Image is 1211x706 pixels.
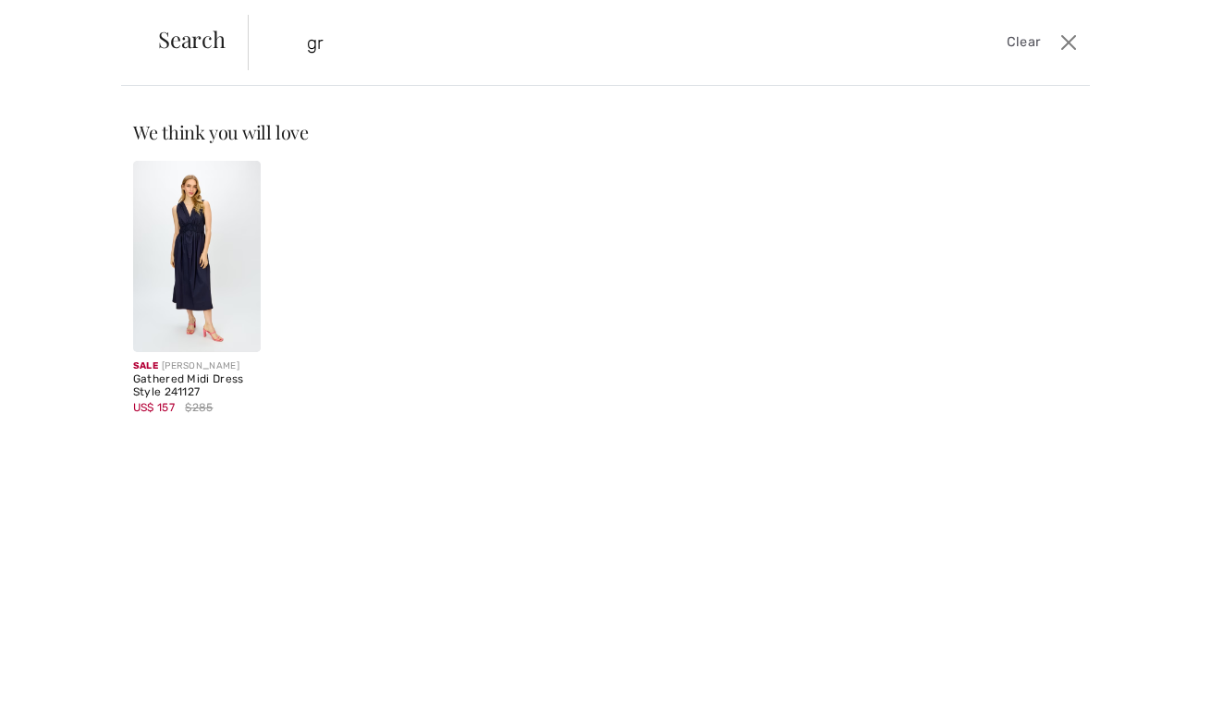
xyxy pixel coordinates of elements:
button: Close [1055,28,1083,57]
span: Help [43,13,80,30]
div: Gathered Midi Dress Style 241127 [133,373,261,399]
span: Sale [133,360,158,371]
img: Gathered Midi Dress Style 241127. Midnight Blue [133,161,261,352]
span: Search [158,28,226,50]
span: US$ 157 [133,401,175,414]
span: $285 [185,399,213,416]
div: [PERSON_NAME] [133,359,261,373]
input: TYPE TO SEARCH [293,15,865,70]
span: Clear [1007,32,1041,53]
span: We think you will love [133,119,309,144]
